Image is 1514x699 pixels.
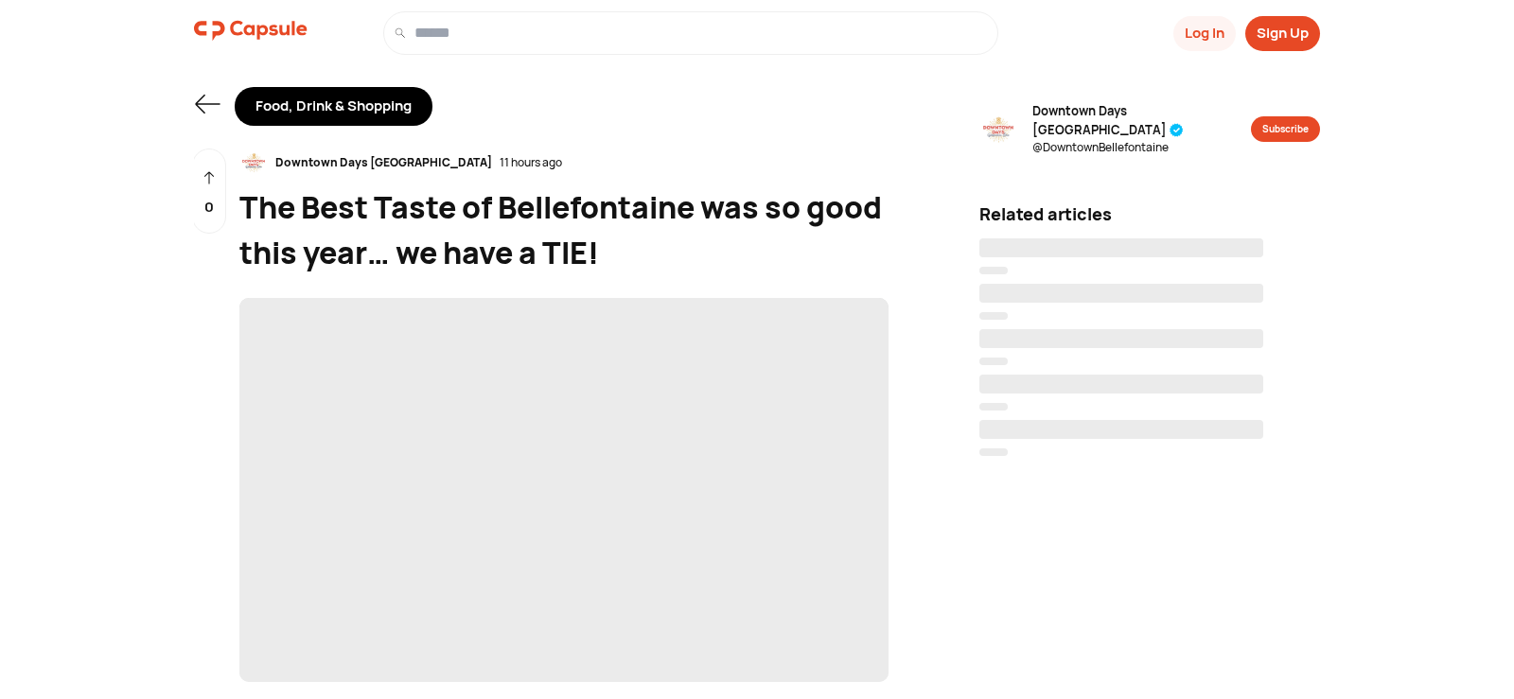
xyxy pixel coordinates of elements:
[979,420,1263,439] span: ‌
[979,238,1263,257] span: ‌
[235,87,432,126] div: Food, Drink & Shopping
[1032,102,1251,139] span: Downtown Days [GEOGRAPHIC_DATA]
[1170,123,1184,137] img: tick
[194,11,308,49] img: logo
[979,329,1263,348] span: ‌
[979,284,1263,303] span: ‌
[1251,116,1320,142] button: Subscribe
[1245,16,1320,51] button: Sign Up
[268,154,500,171] div: Downtown Days [GEOGRAPHIC_DATA]
[500,154,562,171] div: 11 hours ago
[979,312,1008,320] span: ‌
[194,11,308,55] a: logo
[239,149,268,177] img: resizeImage
[1173,16,1236,51] button: Log In
[979,111,1017,149] img: resizeImage
[1032,139,1251,156] span: @ DowntownBellefontaine
[979,375,1263,393] span: ‌
[204,197,214,218] p: 0
[239,184,889,275] div: The Best Taste of Bellefontaine was so good this year… we have a TIE!
[979,403,1008,411] span: ‌
[979,448,1008,456] span: ‌
[979,201,1320,227] div: Related articles
[979,267,1008,274] span: ‌
[979,358,1008,365] span: ‌
[239,298,889,682] span: ‌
